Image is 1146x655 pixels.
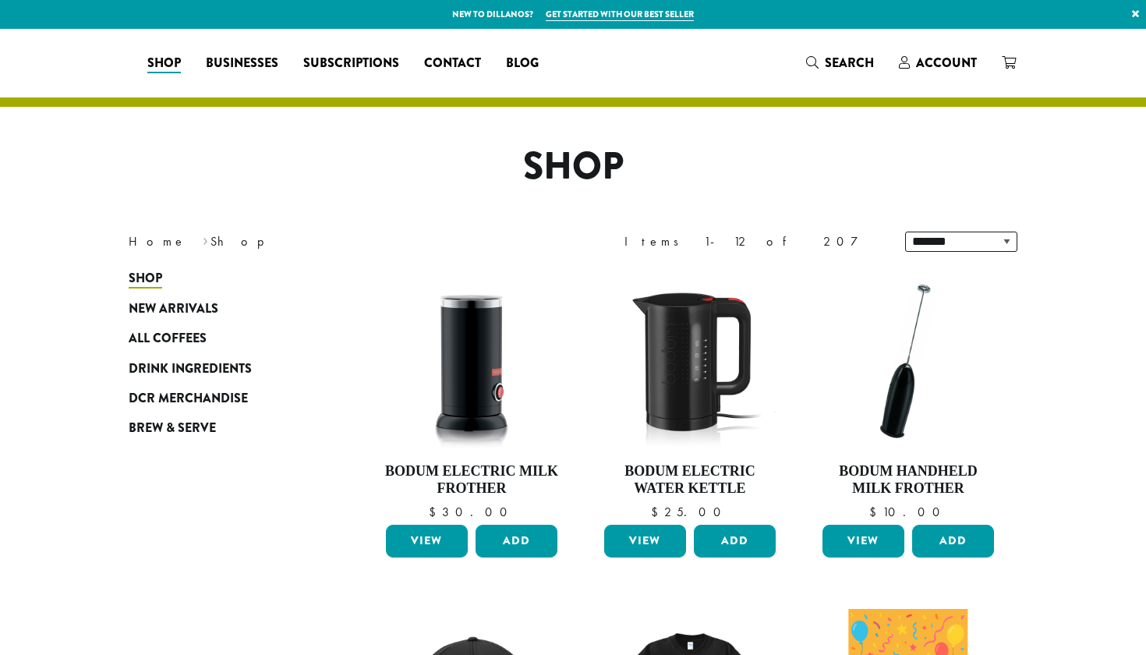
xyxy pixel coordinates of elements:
span: DCR Merchandise [129,389,248,409]
nav: Breadcrumb [129,232,550,251]
a: View [386,525,468,558]
span: Shop [147,54,181,73]
img: DP3927.01-002.png [819,271,998,451]
bdi: 30.00 [429,504,515,520]
h1: Shop [117,144,1029,189]
span: Account [916,54,977,72]
bdi: 25.00 [651,504,728,520]
a: View [822,525,904,558]
h4: Bodum Electric Milk Frother [382,463,561,497]
span: Search [825,54,874,72]
a: Brew & Serve [129,413,316,443]
span: New Arrivals [129,299,218,319]
a: Search [794,50,886,76]
span: Drink Ingredients [129,359,252,379]
bdi: 10.00 [869,504,947,520]
span: Businesses [206,54,278,73]
span: $ [869,504,882,520]
span: Shop [129,269,162,289]
a: Bodum Electric Milk Frother $30.00 [382,271,561,519]
a: Shop [129,264,316,293]
span: Blog [506,54,539,73]
a: Get started with our best seller [546,8,694,21]
span: › [203,227,208,251]
button: Add [476,525,557,558]
a: Drink Ingredients [129,353,316,383]
button: Add [912,525,994,558]
span: Contact [424,54,481,73]
button: Add [694,525,776,558]
span: $ [651,504,664,520]
a: Bodum Handheld Milk Frother $10.00 [819,271,998,519]
a: All Coffees [129,324,316,353]
a: Shop [135,51,193,76]
a: Home [129,233,186,250]
a: Bodum Electric Water Kettle $25.00 [600,271,780,519]
a: DCR Merchandise [129,384,316,413]
span: $ [429,504,442,520]
a: New Arrivals [129,294,316,324]
span: Brew & Serve [129,419,216,438]
img: DP3954.01-002.png [382,271,561,451]
h4: Bodum Handheld Milk Frother [819,463,998,497]
span: Subscriptions [303,54,399,73]
div: Items 1-12 of 207 [624,232,882,251]
span: All Coffees [129,329,207,349]
img: DP3955.01.png [600,271,780,451]
a: View [604,525,686,558]
h4: Bodum Electric Water Kettle [600,463,780,497]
